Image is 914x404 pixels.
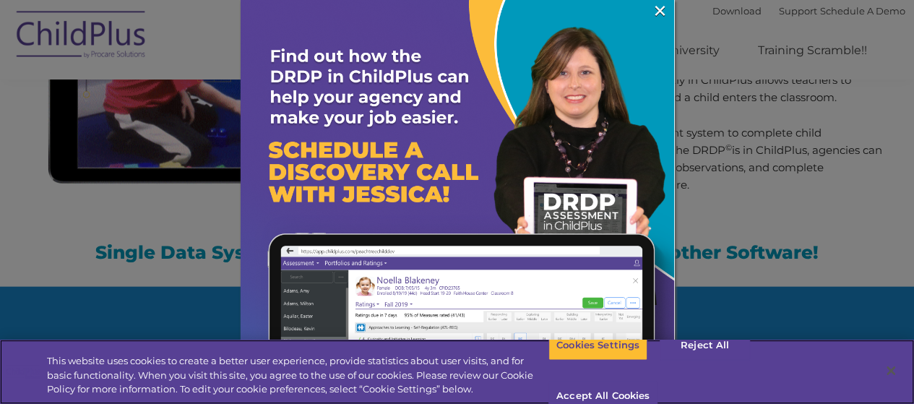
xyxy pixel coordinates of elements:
[652,4,668,18] a: ×
[875,355,907,387] button: Close
[660,330,750,361] button: Reject All
[548,330,647,361] button: Cookies Settings
[47,354,548,397] div: This website uses cookies to create a better user experience, provide statistics about user visit...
